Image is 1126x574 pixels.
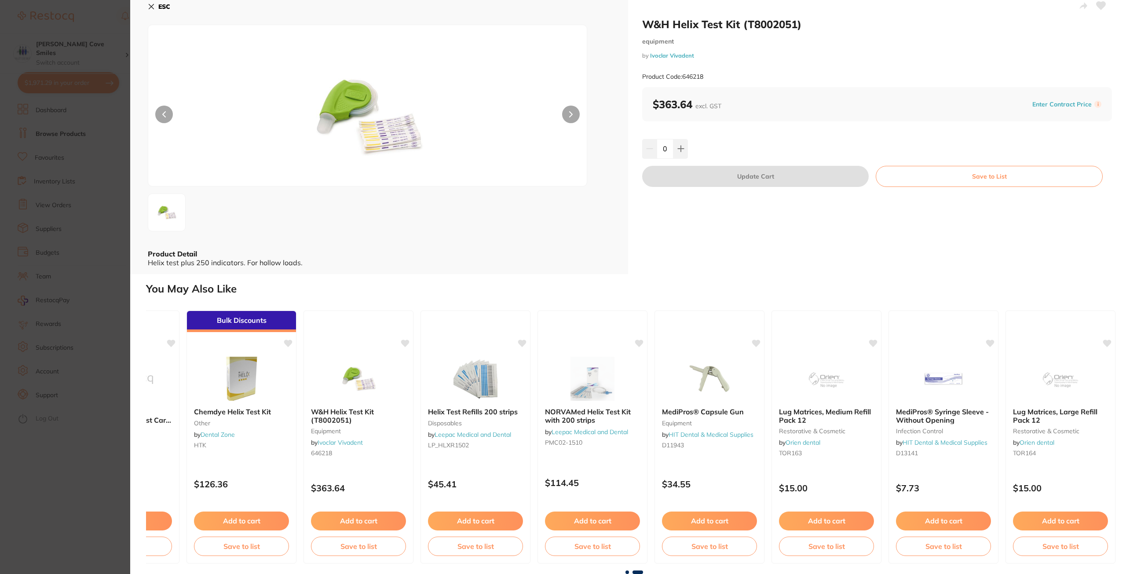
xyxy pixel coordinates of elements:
button: Enter Contract Price [1030,100,1094,109]
small: restorative & cosmetic [1013,428,1108,435]
small: by [642,52,1112,59]
small: equipment [311,428,406,435]
small: TOR163 [779,450,874,457]
b: ESC [158,3,170,11]
small: TOR164 [1013,450,1108,457]
small: disposables [428,420,523,427]
span: by [896,439,987,446]
p: $45.41 [428,479,523,489]
button: Add to cart [1013,512,1108,530]
b: Chemdye Helix Test Kit [194,408,289,416]
button: Save to list [428,537,523,556]
small: other [194,420,289,427]
img: MediPros® Capsule Gun [681,357,738,401]
small: HTK [194,442,289,449]
div: Helix test plus 250 indicators. For hollow loads. [148,259,611,267]
button: Save to list [662,537,757,556]
p: $34.55 [662,479,757,489]
div: Bulk Discounts [187,311,296,332]
button: Save to list [311,537,406,556]
button: Save to List [876,166,1103,187]
b: $363.64 [653,98,721,111]
a: Ivoclar Vivadent [318,439,363,446]
span: by [779,439,820,446]
b: Lug Matrices, Large Refill Pack 12 [1013,408,1108,424]
button: Save to list [545,537,640,556]
small: PMC02-1510 [545,439,640,446]
a: Ivoclar Vivadent [650,52,694,59]
img: NORVAMed Helix Test Kit with 200 strips [564,357,621,401]
button: Save to list [194,537,289,556]
a: Leepac Medical and Dental [435,431,511,439]
small: restorative & cosmetic [779,428,874,435]
small: D11943 [662,442,757,449]
span: by [1013,439,1054,446]
a: Leepac Medical and Dental [552,428,628,436]
a: Orien dental [786,439,820,446]
button: Update Cart [642,166,869,187]
img: LWpwZw [236,47,499,186]
h2: You May Also Like [146,283,1122,295]
b: MediPros® Capsule Gun [662,408,757,416]
img: W&H Helix Test Kit (T8002051) [330,357,387,401]
button: Save to list [1013,537,1108,556]
button: Save to list [779,537,874,556]
p: $15.00 [779,483,874,493]
span: excl. GST [695,102,721,110]
p: $7.73 [896,483,991,493]
span: by [311,439,363,446]
b: Product Detail [148,249,197,258]
button: Add to cart [194,512,289,530]
h2: W&H Helix Test Kit (T8002051) [642,18,1112,31]
a: Orien dental [1020,439,1054,446]
button: Save to list [896,537,991,556]
img: Lug Matrices, Large Refill Pack 12 [1032,357,1089,401]
img: Helix Test Refills 200 strips [447,357,504,401]
b: MediPros® Syringe Sleeve - Without Opening [896,408,991,424]
small: D13141 [896,450,991,457]
button: Add to cart [662,512,757,530]
p: $15.00 [1013,483,1108,493]
a: HIT Dental & Medical Supplies [669,431,753,439]
img: Chemdye Helix Test Kit [213,357,270,401]
b: Lug Matrices, Medium Refill Pack 12 [779,408,874,424]
button: Add to cart [545,512,640,530]
b: W&H Helix Test Kit (T8002051) [311,408,406,424]
p: $114.45 [545,478,640,488]
img: Lug Matrices, Medium Refill Pack 12 [798,357,855,401]
label: i [1094,101,1101,108]
b: NORVAMed Helix Test Kit with 200 strips [545,408,640,424]
p: $363.64 [311,483,406,493]
img: MediPros® Syringe Sleeve - Without Opening [915,357,972,401]
small: 646218 [311,450,406,457]
p: $126.36 [194,479,289,489]
span: by [428,431,511,439]
img: LWpwZw [151,197,183,228]
button: Add to cart [896,512,991,530]
button: Add to cart [428,512,523,530]
small: equipment [642,38,1112,45]
span: by [194,431,235,439]
small: Product Code: 646218 [642,73,703,80]
small: equipment [662,420,757,427]
small: LP_HLXR1502 [428,442,523,449]
b: Helix Test Refills 200 strips [428,408,523,416]
span: by [545,428,628,436]
small: infection control [896,428,991,435]
button: Add to cart [779,512,874,530]
a: HIT Dental & Medical Supplies [903,439,987,446]
a: Dental Zone [201,431,235,439]
span: by [662,431,753,439]
button: Add to cart [311,512,406,530]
